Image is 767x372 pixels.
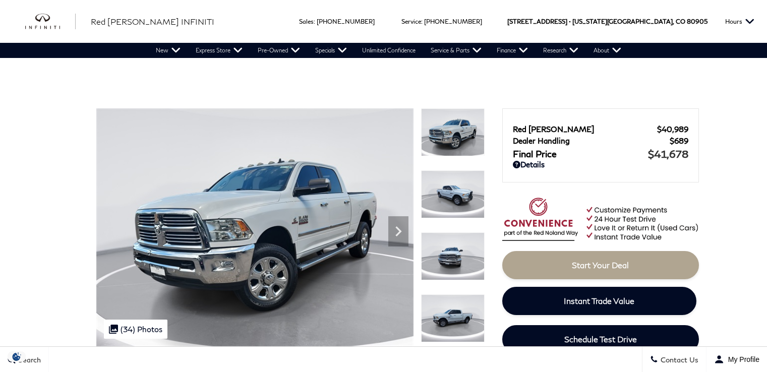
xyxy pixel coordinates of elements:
span: Final Price [513,148,648,159]
a: New [148,43,188,58]
span: : [421,18,423,25]
img: Used 2016 Bright White Clearcoat Ram Lone Star image 2 [421,170,485,218]
span: $40,989 [657,125,688,134]
span: Red [PERSON_NAME] INFINITI [91,17,214,26]
nav: Main Navigation [148,43,629,58]
button: Open user profile menu [706,347,767,372]
span: $689 [670,136,688,145]
div: Next [388,216,408,246]
img: Used 2016 Bright White Clearcoat Ram Lone Star image 1 [96,108,414,346]
a: Service & Parts [423,43,489,58]
span: Instant Trade Value [564,296,634,305]
span: : [314,18,315,25]
a: infiniti [25,14,76,30]
a: Dealer Handling $689 [513,136,688,145]
span: Sales [299,18,314,25]
a: Start Your Deal [502,251,699,279]
div: (34) Photos [104,320,167,339]
a: Schedule Test Drive [502,325,699,353]
a: Express Store [188,43,250,58]
a: [PHONE_NUMBER] [424,18,482,25]
img: Used 2016 Bright White Clearcoat Ram Lone Star image 3 [421,232,485,280]
a: Finance [489,43,536,58]
span: $41,678 [648,148,688,160]
img: Used 2016 Bright White Clearcoat Ram Lone Star image 1 [421,108,485,156]
a: Instant Trade Value [502,287,696,315]
span: Schedule Test Drive [564,334,637,344]
span: My Profile [724,355,759,363]
img: Used 2016 Bright White Clearcoat Ram Lone Star image 4 [421,294,485,342]
a: Specials [308,43,355,58]
a: [PHONE_NUMBER] [317,18,375,25]
img: INFINITI [25,14,76,30]
span: Service [401,18,421,25]
a: About [586,43,629,58]
span: Red [PERSON_NAME] [513,125,657,134]
span: Start Your Deal [572,260,629,270]
a: [STREET_ADDRESS] • [US_STATE][GEOGRAPHIC_DATA], CO 80905 [507,18,707,25]
a: Final Price $41,678 [513,148,688,160]
a: Unlimited Confidence [355,43,423,58]
a: Red [PERSON_NAME] $40,989 [513,125,688,134]
span: Dealer Handling [513,136,670,145]
a: Details [513,160,688,169]
img: Opt-Out Icon [5,351,28,362]
a: Research [536,43,586,58]
span: Contact Us [658,355,698,364]
a: Pre-Owned [250,43,308,58]
span: Search [16,355,41,364]
section: Click to Open Cookie Consent Modal [5,351,28,362]
a: Red [PERSON_NAME] INFINITI [91,16,214,28]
